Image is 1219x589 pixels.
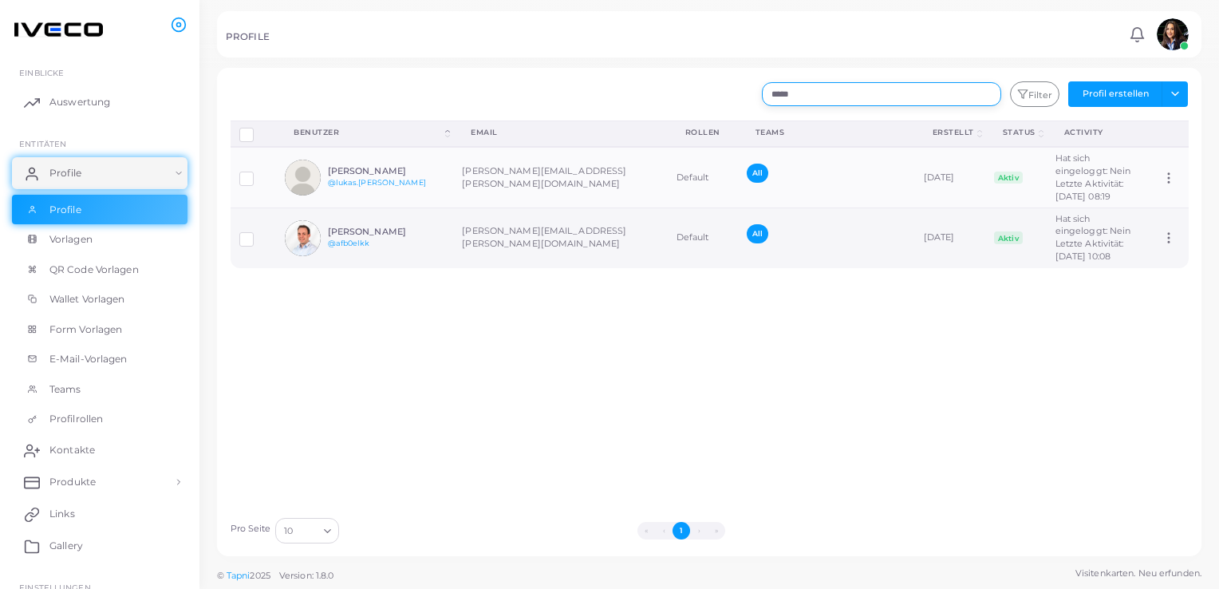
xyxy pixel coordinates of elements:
a: Form Vorlagen [12,314,187,345]
td: Default [668,147,738,208]
span: Aktiv [994,231,1024,244]
input: Search for option [294,522,318,540]
th: Row-selection [231,121,277,147]
span: Gallery [49,539,83,553]
td: [PERSON_NAME][EMAIL_ADDRESS][PERSON_NAME][DOMAIN_NAME] [453,147,667,208]
span: Wallet Vorlagen [49,292,125,306]
div: Email [471,127,649,138]
span: Links [49,507,75,521]
td: [DATE] [915,208,985,268]
h6: [PERSON_NAME] [328,166,445,176]
label: Pro Seite [231,523,271,536]
th: Action [1153,121,1188,147]
a: Wallet Vorlagen [12,284,187,314]
button: Profil erstellen [1068,81,1162,107]
span: Teams [49,382,81,397]
span: E-Mail-Vorlagen [49,352,128,366]
span: Hat sich eingeloggt: Nein [1055,152,1131,176]
a: Vorlagen [12,224,187,255]
a: Profile [12,157,187,189]
div: Teams [755,127,897,138]
span: © [217,569,333,583]
button: Go to page 1 [673,522,690,540]
span: ENTITÄTEN [19,139,66,148]
div: Benutzer [294,127,442,138]
div: Rollen [685,127,720,138]
span: Letzte Aktivität: [DATE] 08:19 [1055,178,1124,202]
a: @afb0elkk [328,239,370,247]
span: Kontakte [49,443,95,457]
span: Profilrollen [49,412,103,426]
img: avatar [285,220,321,256]
img: avatar [285,160,321,196]
span: 10 [284,523,293,540]
ul: Pagination [344,522,1020,540]
span: Hat sich eingeloggt: Nein [1055,213,1131,237]
a: Produkte [12,466,187,498]
img: avatar [1157,18,1189,50]
span: Profile [49,166,81,180]
span: Aktiv [994,172,1024,184]
a: Profile [12,195,187,225]
a: Links [12,498,187,530]
div: Status [1003,127,1036,138]
img: logo [14,15,103,45]
div: Erstellt [933,127,974,138]
a: Auswertung [12,86,187,118]
span: All [747,224,768,243]
h6: [PERSON_NAME] [328,227,445,237]
a: Kontakte [12,434,187,466]
a: @lukas.[PERSON_NAME] [328,178,426,187]
td: [PERSON_NAME][EMAIL_ADDRESS][PERSON_NAME][DOMAIN_NAME] [453,208,667,268]
div: activity [1064,127,1136,138]
td: Default [668,208,738,268]
span: All [747,164,768,182]
span: Profile [49,203,81,217]
span: Produkte [49,475,96,489]
a: Tapni [227,570,251,581]
div: Search for option [275,518,339,544]
span: Version: 1.8.0 [279,570,334,581]
span: Form Vorlagen [49,322,122,337]
span: Vorlagen [49,232,93,247]
h5: PROFILE [226,31,270,42]
td: [DATE] [915,147,985,208]
a: avatar [1152,18,1193,50]
span: Visitenkarten. Neu erfunden. [1075,567,1201,580]
span: EINBLICKE [19,68,64,77]
button: Filter [1010,81,1059,107]
a: QR Code Vorlagen [12,255,187,285]
a: Gallery [12,530,187,562]
a: E-Mail-Vorlagen [12,344,187,374]
span: QR Code Vorlagen [49,263,139,277]
span: Auswertung [49,95,110,109]
a: Teams [12,374,187,405]
span: Letzte Aktivität: [DATE] 10:08 [1055,238,1124,262]
span: 2025 [250,569,270,583]
a: Profilrollen [12,404,187,434]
